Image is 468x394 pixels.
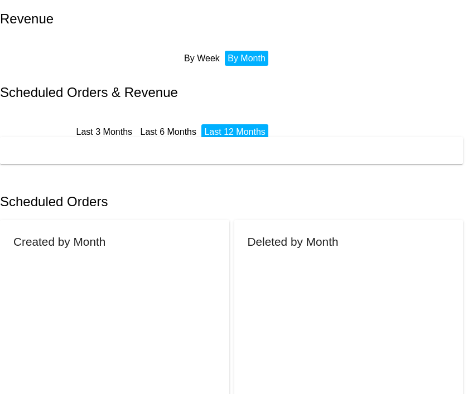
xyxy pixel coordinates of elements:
a: Last 12 Months [204,127,265,137]
a: Last 3 Months [76,127,133,137]
a: Last 6 Months [140,127,196,137]
h2: Deleted by Month [248,235,339,248]
h2: Created by Month [13,235,105,248]
li: By Week [181,51,223,66]
li: By Month [225,51,268,66]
